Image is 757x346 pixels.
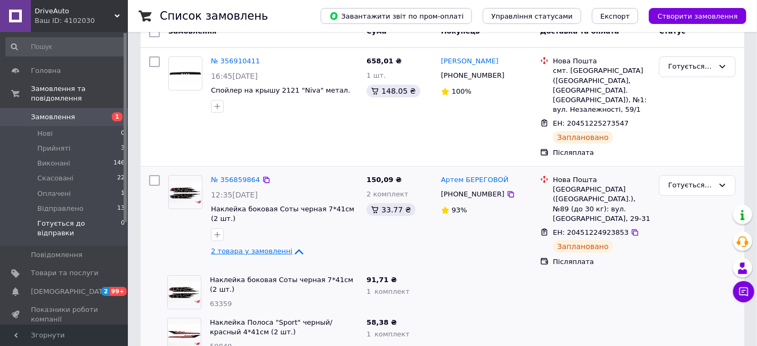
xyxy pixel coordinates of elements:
[112,112,123,121] span: 1
[101,287,110,296] span: 2
[37,159,70,168] span: Виконані
[600,12,630,20] span: Експорт
[553,185,650,224] div: [GEOGRAPHIC_DATA] ([GEOGRAPHIC_DATA].), №89 (до 30 кг): вул. [GEOGRAPHIC_DATA], 29-31
[638,12,746,20] a: Створити замовлення
[452,206,467,214] span: 93%
[168,281,201,303] img: Фото товару
[37,204,84,213] span: Відправлено
[553,131,613,144] div: Заплановано
[553,240,613,253] div: Заплановано
[211,57,260,65] a: № 356910411
[367,176,402,184] span: 150,09 ₴
[553,66,650,114] div: смт. [GEOGRAPHIC_DATA] ([GEOGRAPHIC_DATA], [GEOGRAPHIC_DATA]. [GEOGRAPHIC_DATA]), №1: вул. Незале...
[31,66,61,76] span: Головна
[668,180,714,191] div: Готується до відправки
[592,8,639,24] button: Експорт
[210,300,232,308] span: 63359
[553,175,650,185] div: Нова Пошта
[211,86,350,94] a: Спойлер на крышу 2121 "Niva" метал.
[657,12,738,20] span: Створити замовлення
[439,187,507,201] div: [PHONE_NUMBER]
[37,219,121,238] span: Готується до відправки
[37,189,71,199] span: Оплачені
[31,305,99,324] span: Показники роботи компанії
[113,159,125,168] span: 146
[35,6,115,16] span: DriveAuto
[160,10,268,22] h1: Список замовлень
[367,276,397,284] span: 91,71 ₴
[367,71,386,79] span: 1 шт.
[553,228,629,236] span: ЕН: 20451224923853
[367,287,410,295] span: 1 комплект
[37,144,70,153] span: Прийняті
[169,182,202,203] img: Фото товару
[452,87,471,95] span: 100%
[367,57,402,65] span: 658,01 ₴
[321,8,472,24] button: Завантажити звіт по пром-оплаті
[211,205,354,223] a: Наклейка боковая Соты черная 7*41см (2 шт.)
[649,8,746,24] button: Створити замовлення
[121,189,125,199] span: 1
[211,176,260,184] a: № 356859864
[441,175,509,185] a: Артем БЕРЕГОВОЙ
[733,281,754,302] button: Чат з покупцем
[553,56,650,66] div: Нова Пошта
[117,204,125,213] span: 13
[211,248,292,256] span: 2 товара у замовленні
[211,247,305,255] a: 2 товара у замовленні
[168,175,202,209] a: Фото товару
[121,219,125,238] span: 0
[483,8,581,24] button: Управління статусами
[668,61,714,72] div: Готується до відправки
[210,276,353,294] a: Наклейка боковая Соты черная 7*41см (2 шт.)
[37,174,74,183] span: Скасовані
[367,330,410,338] span: 1 комплект
[441,56,499,67] a: [PERSON_NAME]
[5,37,126,56] input: Пошук
[110,287,127,296] span: 99+
[439,69,507,83] div: [PHONE_NUMBER]
[121,129,125,138] span: 0
[553,148,650,158] div: Післяплата
[35,16,128,26] div: Ваш ID: 4102030
[169,63,202,85] img: Фото товару
[329,11,463,21] span: Завантажити звіт по пром-оплаті
[553,119,629,127] span: ЕН: 20451225273547
[31,84,128,103] span: Замовлення та повідомлення
[37,129,53,138] span: Нові
[491,12,573,20] span: Управління статусами
[211,72,258,80] span: 16:45[DATE]
[168,324,201,345] img: Фото товару
[121,144,125,153] span: 3
[210,318,332,336] a: Наклейка Полоса "Sport" черный/красный 4*41см (2 шт.)
[367,318,397,326] span: 58,38 ₴
[31,268,99,278] span: Товари та послуги
[168,56,202,90] a: Фото товару
[31,287,110,296] span: [DEMOGRAPHIC_DATA]
[211,191,258,199] span: 12:35[DATE]
[117,174,125,183] span: 22
[367,190,408,198] span: 2 комплект
[367,85,420,97] div: 148.05 ₴
[31,112,75,122] span: Замовлення
[31,250,83,260] span: Повідомлення
[367,203,415,216] div: 33.77 ₴
[553,257,650,267] div: Післяплата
